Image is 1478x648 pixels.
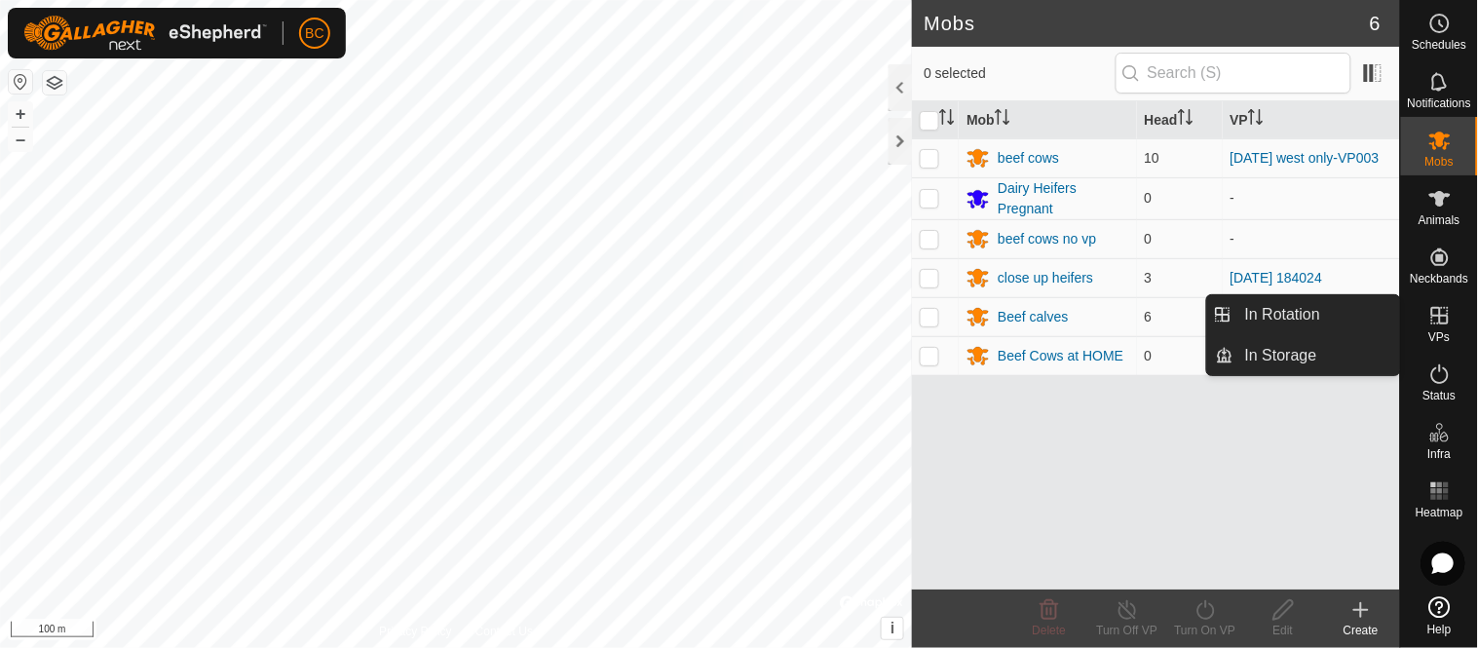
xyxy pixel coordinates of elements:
span: Status [1422,390,1456,401]
div: beef cows [998,148,1059,169]
a: Contact Us [475,623,533,640]
li: In Storage [1207,336,1400,375]
span: Neckbands [1410,273,1468,285]
span: 0 selected [924,63,1115,84]
td: - [1223,177,1400,219]
p-sorticon: Activate to sort [939,112,955,128]
div: Turn Off VP [1088,622,1166,639]
span: 6 [1145,309,1153,324]
th: VP [1223,101,1400,139]
span: Schedules [1412,39,1466,51]
img: Gallagher Logo [23,16,267,51]
p-sorticon: Activate to sort [995,112,1010,128]
button: Map Layers [43,71,66,95]
div: Beef Cows at HOME [998,346,1123,366]
a: Help [1401,589,1478,643]
div: Edit [1244,622,1322,639]
span: 6 [1370,9,1381,38]
li: In Rotation [1207,295,1400,334]
span: Mobs [1425,156,1454,168]
div: close up heifers [998,268,1093,288]
span: i [891,620,894,636]
span: Notifications [1408,97,1471,109]
span: In Rotation [1245,303,1320,326]
button: i [882,618,903,639]
div: Create [1322,622,1400,639]
p-sorticon: Activate to sort [1178,112,1194,128]
div: Turn On VP [1166,622,1244,639]
td: - [1223,219,1400,258]
div: beef cows no vp [998,229,1096,249]
a: In Storage [1233,336,1400,375]
span: Heatmap [1416,507,1463,518]
span: BC [305,23,323,44]
th: Mob [959,101,1136,139]
button: – [9,128,32,151]
span: Animals [1419,214,1460,226]
th: Head [1137,101,1223,139]
span: In Storage [1245,344,1317,367]
div: Beef calves [998,307,1068,327]
span: VPs [1428,331,1450,343]
span: 0 [1145,348,1153,363]
span: 3 [1145,270,1153,286]
div: Dairy Heifers Pregnant [998,178,1128,219]
a: [DATE] west only-VP003 [1231,150,1380,166]
input: Search (S) [1116,53,1351,94]
a: Privacy Policy [379,623,452,640]
span: Delete [1033,624,1067,637]
a: In Rotation [1233,295,1400,334]
p-sorticon: Activate to sort [1248,112,1264,128]
span: Help [1427,624,1452,635]
span: 0 [1145,190,1153,206]
button: + [9,102,32,126]
h2: Mobs [924,12,1369,35]
button: Reset Map [9,70,32,94]
span: 10 [1145,150,1160,166]
span: 0 [1145,231,1153,247]
a: [DATE] 184024 [1231,270,1323,286]
span: Infra [1427,448,1451,460]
